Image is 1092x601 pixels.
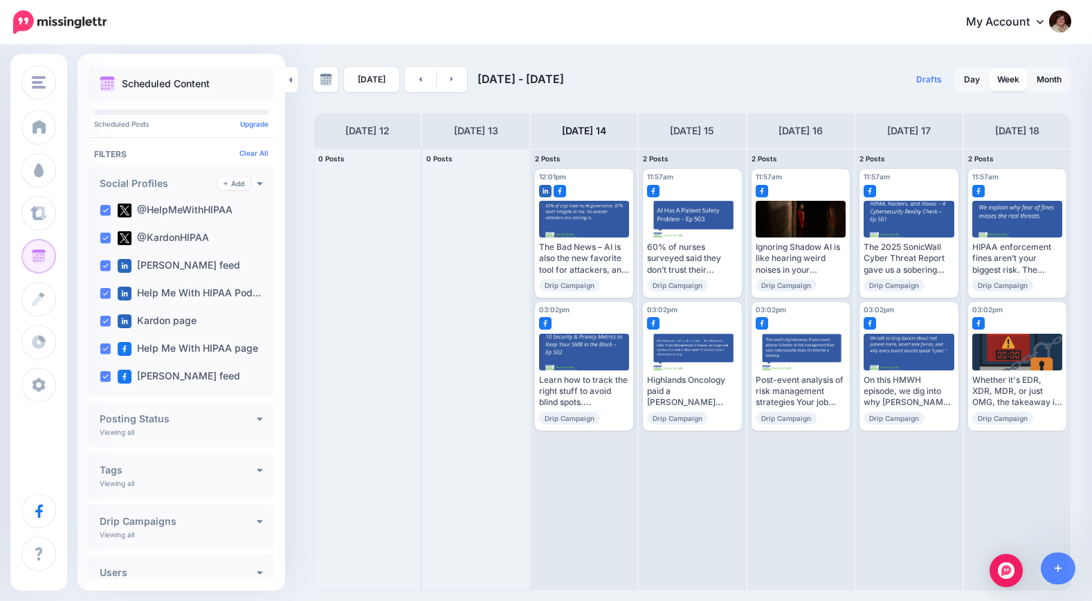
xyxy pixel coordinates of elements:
img: Missinglettr [13,10,107,34]
p: Viewing all [100,479,134,487]
h4: Tags [100,465,257,475]
span: Drip Campaign [864,279,925,291]
div: Post-event analysis of risk management strategies Your job doesn’t end when the event does. Read ... [756,375,846,409]
span: 2 Posts [859,154,885,163]
img: facebook-square.png [118,342,131,356]
span: 03:02pm [972,305,1003,314]
h4: Filters [94,149,269,159]
h4: [DATE] 13 [454,123,498,139]
img: twitter-square.png [118,231,131,245]
img: facebook-square.png [972,317,985,330]
p: Scheduled Posts [94,120,269,127]
h4: [DATE] 14 [562,123,606,139]
label: Help Me With HIPAA Pod… [118,287,262,300]
div: Learn how to track the right stuff to avoid blind spots. Read and listen 👉 [URL] #InfoSec #HIPAA [539,375,629,409]
p: Viewing all [100,530,134,539]
div: HIPAA enforcement fines aren’t your biggest risk. The bigger problem? Lawsuits, Downtime, Loss of... [972,242,1062,276]
h4: [DATE] 17 [887,123,931,139]
a: Day [956,69,988,91]
span: 03:02pm [647,305,677,314]
span: 2 Posts [643,154,668,163]
h4: Users [100,568,257,577]
a: My Account [952,6,1071,39]
h4: [DATE] 16 [779,123,823,139]
img: linkedin-square.png [539,185,552,197]
a: Clear All [239,149,269,157]
label: Kardon page [118,314,197,328]
label: [PERSON_NAME] feed [118,370,240,384]
span: 2 Posts [968,154,994,163]
span: [DATE] - [DATE] [477,72,564,86]
img: facebook-square.png [864,185,876,197]
span: 03:02pm [864,305,894,314]
div: Open Intercom Messenger [990,554,1023,587]
span: Drafts [916,75,942,84]
h4: [DATE] 12 [345,123,390,139]
span: 12:01pm [539,172,566,181]
img: menu.png [32,76,46,89]
span: Drip Campaign [647,279,708,291]
span: Drip Campaign [972,279,1033,291]
h4: Posting Status [100,414,257,424]
a: Week [989,69,1028,91]
label: @HelpMeWithHIPAA [118,204,233,217]
span: Drip Campaign [756,279,817,291]
a: Month [1028,69,1070,91]
img: facebook-square.png [554,185,566,197]
span: Drip Campaign [756,412,817,424]
span: 11:57am [647,172,673,181]
a: [DATE] [344,67,399,92]
span: 03:02pm [756,305,786,314]
span: 11:57am [864,172,890,181]
img: facebook-square.png [118,370,131,384]
label: Help Me With HIPAA page [118,342,258,356]
div: Whether it's EDR, XDR, MDR, or just OMG, the takeaway is clear: if you're not watching your syste... [972,375,1062,409]
div: Highlands Oncology paid a [PERSON_NAME] once… then got hit again. Spoiler: the hackers keep a “go... [647,375,737,409]
span: 2 Posts [752,154,777,163]
span: Drip Campaign [864,412,925,424]
div: The 2025 SonicWall Cyber Threat Report gave us a sobering look at just how fast ransomware, busin... [864,242,954,276]
label: @KardonHIPAA [118,231,209,245]
p: Scheduled Content [122,79,210,89]
span: 11:57am [756,172,782,181]
img: facebook-square.png [972,185,985,197]
img: facebook-square.png [539,317,552,330]
img: calendar-grey-darker.png [320,73,332,86]
img: calendar.png [100,76,115,91]
h4: [DATE] 15 [670,123,714,139]
label: [PERSON_NAME] feed [118,259,240,273]
a: Drafts [908,67,950,92]
span: Drip Campaign [972,412,1033,424]
span: Drip Campaign [539,279,600,291]
div: 60% of nurses surveyed said they don’t trust their employer to put patient safety first when impl... [647,242,737,276]
h4: [DATE] 18 [995,123,1039,139]
img: linkedin-square.png [118,259,131,273]
img: facebook-square.png [864,317,876,330]
img: linkedin-square.png [118,314,131,328]
img: twitter-square.png [118,204,131,217]
img: facebook-square.png [756,317,768,330]
span: 0 Posts [426,154,453,163]
a: Upgrade [240,120,269,128]
span: 2 Posts [535,154,561,163]
span: Drip Campaign [647,412,708,424]
img: facebook-square.png [756,185,768,197]
img: facebook-square.png [647,185,659,197]
span: 03:02pm [539,305,570,314]
span: Drip Campaign [539,412,600,424]
div: The Bad News – AI is also the new favorite tool for attackers, and organizations are still leavin... [539,242,629,276]
span: 0 Posts [318,154,345,163]
p: Viewing all [100,428,134,436]
img: facebook-square.png [647,317,659,330]
h4: Drip Campaigns [100,517,257,526]
span: 11:57am [972,172,999,181]
img: linkedin-square.png [118,287,131,300]
div: Ignoring Shadow AI is like hearing weird noises in your basement and assuming it’ll sort itself o... [756,242,846,276]
a: Add [218,177,250,190]
h4: Social Profiles [100,179,218,188]
div: On this HMWH episode, we dig into why [PERSON_NAME] rally cry isn’t just a slogan — it’s a call t... [864,375,954,409]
